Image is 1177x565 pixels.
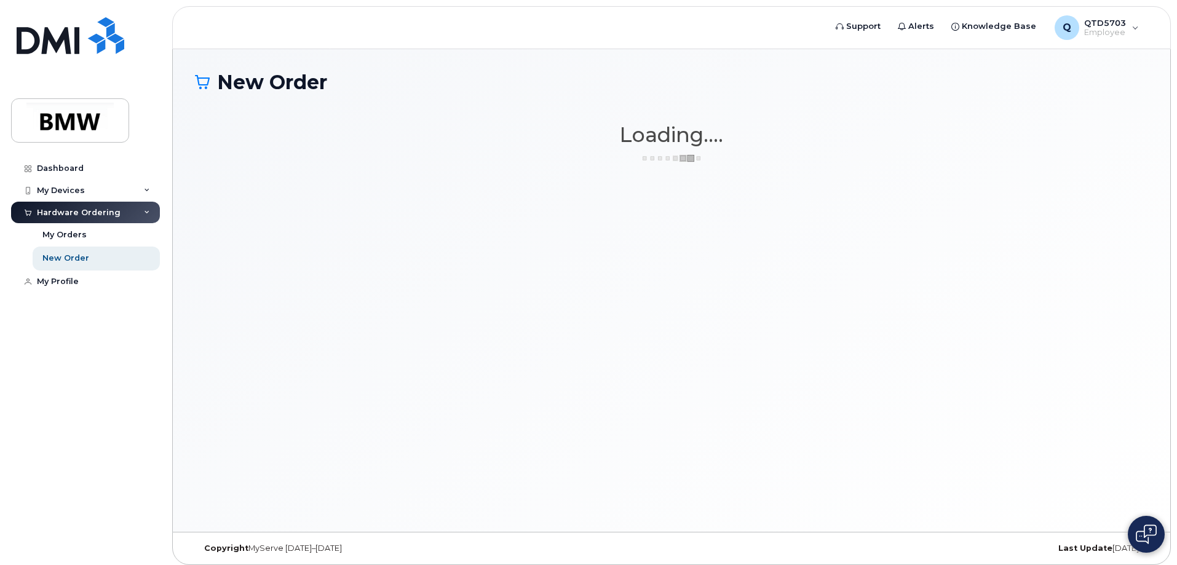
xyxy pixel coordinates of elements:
[204,543,248,553] strong: Copyright
[195,124,1148,146] h1: Loading....
[195,71,1148,93] h1: New Order
[830,543,1148,553] div: [DATE]
[641,154,702,163] img: ajax-loader-3a6953c30dc77f0bf724df975f13086db4f4c1262e45940f03d1251963f1bf2e.gif
[1058,543,1112,553] strong: Last Update
[1136,524,1157,544] img: Open chat
[195,543,513,553] div: MyServe [DATE]–[DATE]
